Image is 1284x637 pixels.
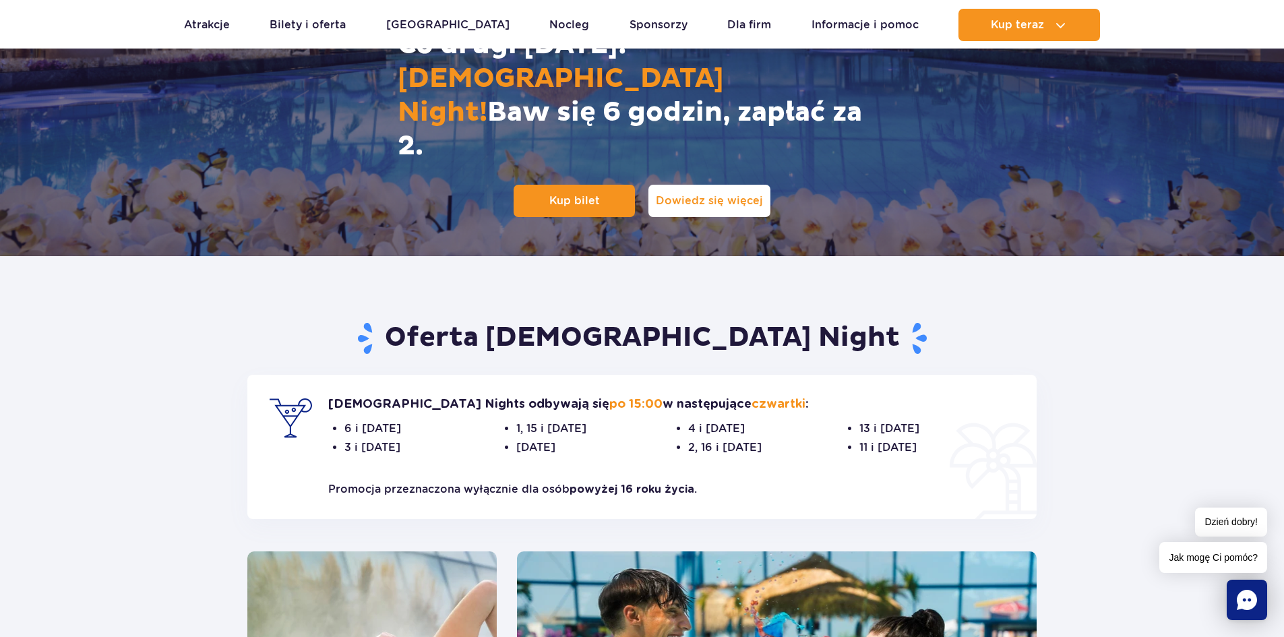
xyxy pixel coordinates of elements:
[688,421,844,437] span: 4 i [DATE]
[328,481,1015,497] p: Promocja przeznaczona wyłącznie dla osób .
[549,193,600,208] span: Kup bilet
[648,185,770,217] a: Dowiedz się więcej
[609,398,663,411] strong: po 15:00
[386,9,510,41] a: [GEOGRAPHIC_DATA]
[398,62,724,129] span: [DEMOGRAPHIC_DATA] Night!
[630,9,687,41] a: Sponsorzy
[1227,580,1267,620] div: Chat
[812,9,919,41] a: Informacje i pomoc
[549,9,589,41] a: Nocleg
[958,9,1100,41] button: Kup teraz
[570,484,694,495] strong: powyżej 16 roku życia
[328,396,1015,413] p: [DEMOGRAPHIC_DATA] Nights odbywają się w następujące :
[516,439,672,456] span: [DATE]
[991,19,1044,31] span: Kup teraz
[859,421,1015,437] span: 13 i [DATE]
[516,421,672,437] span: 1, 15 i [DATE]
[688,439,844,456] span: 2, 16 i [DATE]
[514,185,635,217] a: Kup bilet
[727,9,771,41] a: Dla firm
[247,321,1037,356] h2: Oferta [DEMOGRAPHIC_DATA] Night
[859,439,1015,456] span: 11 i [DATE]
[184,9,230,41] a: Atrakcje
[344,439,500,456] span: 3 i [DATE]
[270,9,346,41] a: Bilety i oferta
[656,193,763,208] span: Dowiedz się więcej
[344,421,500,437] span: 6 i [DATE]
[1195,508,1267,537] span: Dzień dobry!
[387,28,898,163] h1: Co drugi [DATE]: Baw się 6 godzin, zapłać za 2.
[1159,542,1267,573] span: Jak mogę Ci pomóc?
[752,398,805,411] strong: czwartki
